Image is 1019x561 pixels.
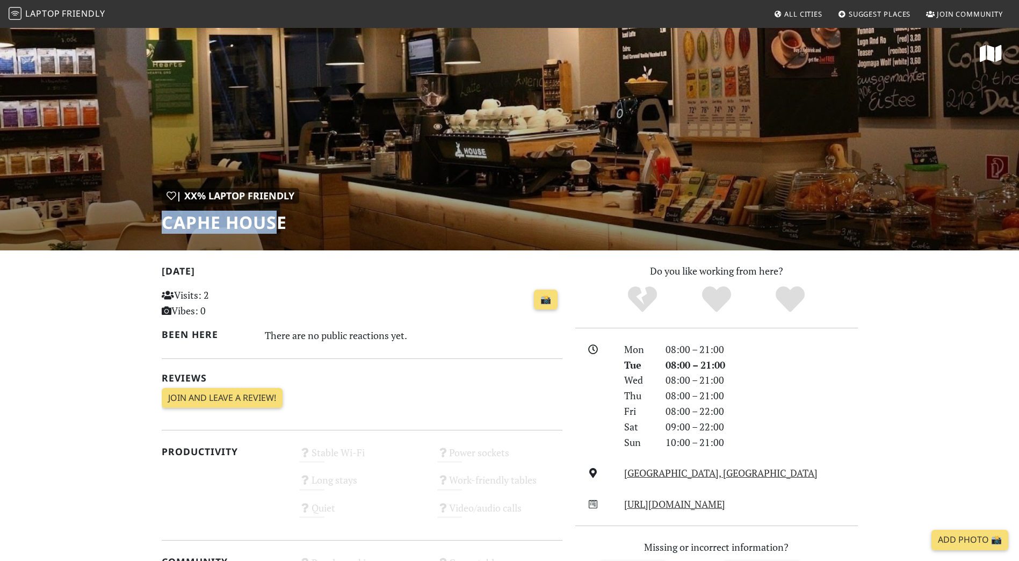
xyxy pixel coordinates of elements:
[680,285,754,314] div: Yes
[162,372,562,384] h2: Reviews
[659,342,864,357] div: 08:00 – 21:00
[849,9,911,19] span: Suggest Places
[624,498,725,510] a: [URL][DOMAIN_NAME]
[534,290,558,310] a: 📸
[293,444,431,471] div: Stable Wi-Fi
[834,4,915,24] a: Suggest Places
[659,435,864,450] div: 10:00 – 21:00
[293,471,431,499] div: Long stays
[9,7,21,20] img: LaptopFriendly
[431,444,569,471] div: Power sockets
[922,4,1007,24] a: Join Community
[659,404,864,419] div: 08:00 – 22:00
[162,287,287,319] p: Visits: 2 Vibes: 0
[265,327,562,344] div: There are no public reactions yet.
[162,265,562,281] h2: [DATE]
[618,357,659,373] div: Tue
[62,8,105,19] span: Friendly
[618,419,659,435] div: Sat
[162,388,283,408] a: Join and leave a review!
[293,499,431,527] div: Quiet
[618,342,659,357] div: Mon
[25,8,60,19] span: Laptop
[162,212,299,233] h1: Caphe House
[431,499,569,527] div: Video/audio calls
[618,404,659,419] div: Fri
[659,357,864,373] div: 08:00 – 21:00
[575,263,858,279] p: Do you like working from here?
[784,9,822,19] span: All Cities
[931,530,1008,550] a: Add Photo 📸
[162,329,252,340] h2: Been here
[753,285,827,314] div: Definitely!
[624,466,818,479] a: [GEOGRAPHIC_DATA], [GEOGRAPHIC_DATA]
[431,471,569,499] div: Work-friendly tables
[575,540,858,555] p: Missing or incorrect information?
[162,446,287,457] h2: Productivity
[9,5,105,24] a: LaptopFriendly LaptopFriendly
[659,372,864,388] div: 08:00 – 21:00
[162,188,299,204] div: | XX% Laptop Friendly
[618,388,659,404] div: Thu
[769,4,827,24] a: All Cities
[937,9,1003,19] span: Join Community
[618,372,659,388] div: Wed
[659,419,864,435] div: 09:00 – 22:00
[618,435,659,450] div: Sun
[659,388,864,404] div: 08:00 – 21:00
[605,285,680,314] div: No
